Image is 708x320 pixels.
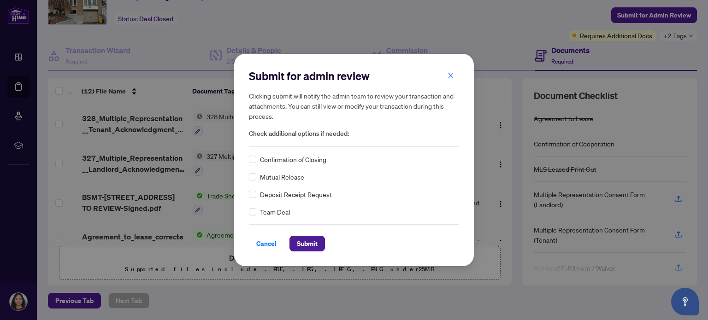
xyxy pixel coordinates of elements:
[260,189,332,199] span: Deposit Receipt Request
[448,72,454,79] span: close
[249,91,459,121] h5: Clicking submit will notify the admin team to review your transaction and attachments. You can st...
[249,236,284,251] button: Cancel
[256,236,277,251] span: Cancel
[289,236,325,251] button: Submit
[671,288,699,315] button: Open asap
[260,154,326,164] span: Confirmation of Closing
[249,69,459,83] h2: Submit for admin review
[249,128,459,139] span: Check additional options if needed:
[260,207,290,217] span: Team Deal
[260,172,304,182] span: Mutual Release
[297,236,318,251] span: Submit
